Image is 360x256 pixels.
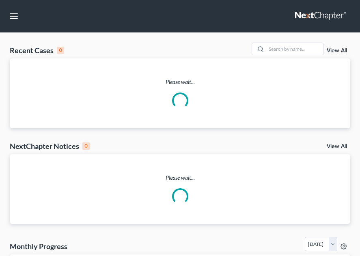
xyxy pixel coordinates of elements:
[10,141,90,151] div: NextChapter Notices
[327,144,347,149] a: View All
[327,48,347,54] a: View All
[57,47,64,54] div: 0
[10,45,64,55] div: Recent Cases
[82,142,90,150] div: 0
[10,174,350,182] p: Please wait...
[266,43,323,55] input: Search by name...
[10,78,350,86] p: Please wait...
[10,241,67,251] h3: Monthly Progress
